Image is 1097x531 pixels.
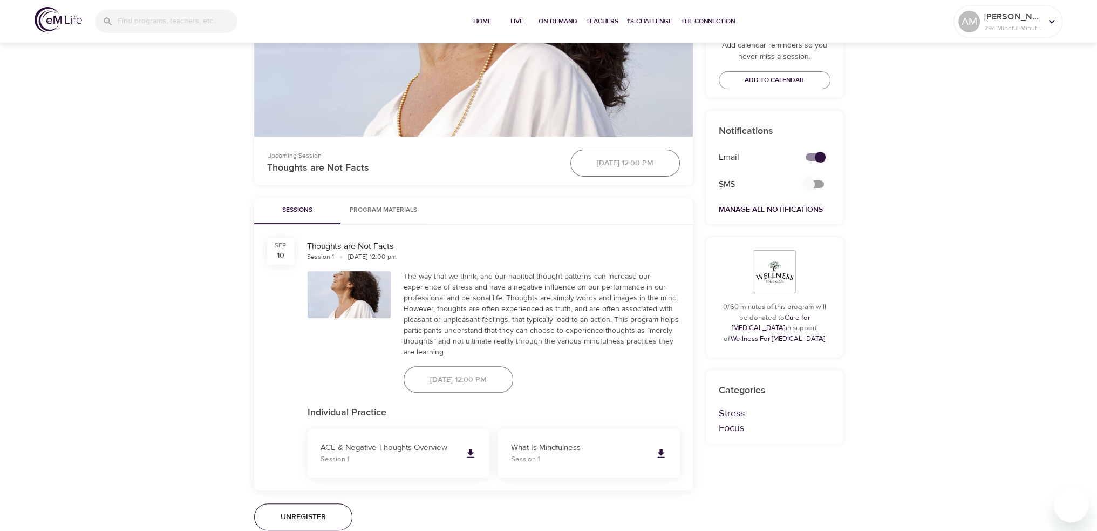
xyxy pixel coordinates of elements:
[719,124,830,138] p: Notifications
[719,383,830,398] p: Categories
[627,16,672,27] span: 1% Challenge
[267,160,557,175] p: Thoughts are Not Facts
[307,240,680,253] div: Thoughts are Not Facts
[321,454,456,465] p: Session 1
[469,16,495,27] span: Home
[277,250,284,261] div: 10
[731,334,826,343] a: Wellness For [MEDICAL_DATA]
[719,205,823,214] a: Manage All Notifications
[308,406,680,420] p: Individual Practice
[719,40,830,63] p: Add calendar reminders so you never miss a session.
[984,23,1041,33] p: 294 Mindful Minutes
[348,252,397,261] div: [DATE] 12:00 pm
[732,313,810,333] a: Cure for [MEDICAL_DATA]
[511,454,646,465] p: Session 1
[719,71,830,89] button: Add to Calendar
[719,302,830,344] p: 0/60 minutes of this program will be donated to in support of
[539,16,577,27] span: On-Demand
[719,421,830,435] p: Focus
[321,442,456,454] p: ACE & Negative Thoughts Overview
[254,503,352,530] button: Unregister
[511,442,646,454] p: What Is Mindfulness
[275,241,287,250] div: Sep
[308,429,489,478] a: ACE & Negative Thoughts OverviewSession 1
[267,151,557,160] p: Upcoming Session
[712,145,793,170] div: Email
[719,406,830,421] p: Stress
[498,429,680,478] a: What Is MindfulnessSession 1
[307,252,334,261] div: Session 1
[347,205,420,216] span: Program Materials
[118,10,237,33] input: Find programs, teachers, etc...
[504,16,530,27] span: Live
[1054,488,1088,522] iframe: Button to launch messaging window
[984,10,1041,23] p: [PERSON_NAME]
[586,16,618,27] span: Teachers
[681,16,735,27] span: The Connection
[745,75,804,86] span: Add to Calendar
[958,11,980,32] div: AM
[35,7,82,32] img: logo
[281,510,326,524] span: Unregister
[404,271,680,358] div: The way that we think, and our habitual thought patterns can increase our experience of stress an...
[261,205,334,216] span: Sessions
[712,172,793,197] div: SMS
